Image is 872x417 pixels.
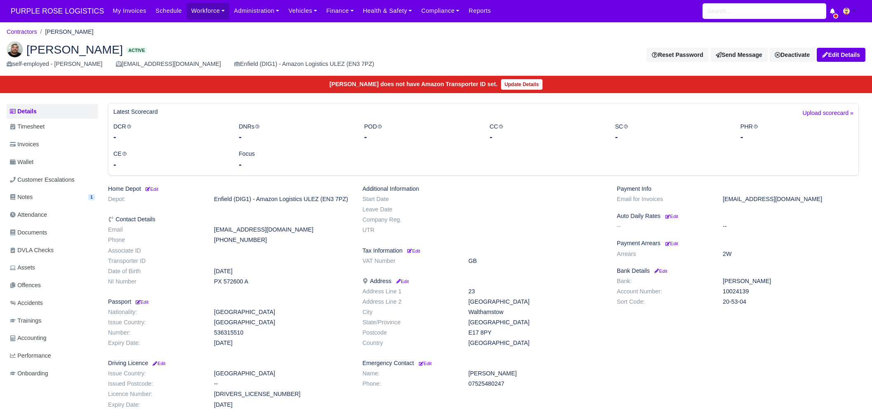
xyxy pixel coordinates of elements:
dt: Phone [102,237,208,244]
small: Edit [395,279,409,284]
a: Details [7,104,98,119]
div: - [239,131,352,143]
div: Enfield (DIG1) - Amazon Logistics ULEZ (EN3 7PZ) [234,59,374,69]
dd: E17 8PY [462,329,611,336]
span: [PERSON_NAME] [26,44,123,55]
span: DVLA Checks [10,246,54,255]
a: Edit [664,213,678,219]
dd: 23 [462,288,611,295]
h6: Driving Licence [108,360,350,367]
dt: NI Number [102,278,208,285]
span: Onboarding [10,369,48,378]
h6: Contact Details [108,216,350,223]
a: My Invoices [108,3,151,19]
a: Workforce [187,3,230,19]
div: - [615,131,728,143]
dt: Country [356,340,462,347]
a: Timesheet [7,119,98,135]
dt: City [356,309,462,316]
h6: Bank Details [617,267,859,274]
dt: Phone: [356,380,462,387]
dd: [GEOGRAPHIC_DATA] [462,340,611,347]
div: PHR [734,122,860,143]
span: Accidents [10,298,43,308]
span: Trainings [10,316,41,326]
dt: Expiry Date: [102,401,208,408]
a: Update Details [501,79,543,90]
dt: Leave Date [356,206,462,213]
div: Focus [233,149,358,170]
dd: [GEOGRAPHIC_DATA] [462,298,611,305]
h6: Address [362,278,604,285]
dt: Date of Birth [102,268,208,275]
a: Trainings [7,313,98,329]
div: - [113,159,226,170]
dd: 536315510 [208,329,356,336]
a: Health & Safety [358,3,417,19]
dt: Account Number: [611,288,717,295]
a: PURPLE ROSE LOGISTICS [7,3,108,19]
a: Edit [406,247,420,254]
div: [EMAIL_ADDRESS][DOMAIN_NAME] [116,59,221,69]
h6: Payment Arrears [617,240,859,247]
a: DVLA Checks [7,242,98,258]
a: Documents [7,225,98,241]
dd: [GEOGRAPHIC_DATA] [208,309,356,316]
dd: [PERSON_NAME] [717,278,865,285]
div: - [113,131,226,143]
div: Faisal Aziz [0,35,872,76]
div: - [364,131,477,143]
a: Compliance [417,3,464,19]
dt: Issued Postcode: [102,380,208,387]
a: Edit [134,298,148,305]
span: Assets [10,263,35,272]
dd: [PHONE_NUMBER] [208,237,356,244]
small: Edit [665,214,678,219]
a: Assets [7,260,98,276]
a: Send Message [710,48,768,62]
dt: Licence Number: [102,391,208,398]
a: Edit Details [817,48,865,62]
dt: Associate ID [102,247,208,254]
dd: [DATE] [208,340,356,347]
dt: Sort Code: [611,298,717,305]
dt: UTR [356,227,462,234]
small: Edit [665,241,678,246]
div: DNRs [233,122,358,143]
dd: 10024139 [717,288,865,295]
dd: 07525480247 [462,380,611,387]
dt: Transporter ID [102,258,208,265]
span: Active [126,47,147,54]
dt: VAT Number [356,258,462,265]
h6: Home Depot [108,185,350,192]
div: self-employed - [PERSON_NAME] [7,59,103,69]
span: Timesheet [10,122,45,131]
span: Performance [10,351,51,361]
dt: Bank: [611,278,717,285]
dt: Expiry Date: [102,340,208,347]
small: Edit [419,361,432,366]
input: Search... [703,3,826,19]
dd: GB [462,258,611,265]
dd: [EMAIL_ADDRESS][DOMAIN_NAME] [208,226,356,233]
div: - [239,159,352,170]
button: Reset Password [646,48,708,62]
dt: Name: [356,370,462,377]
h6: Payment Info [617,185,859,192]
dt: Depot: [102,196,208,203]
a: Accounting [7,330,98,346]
dt: Address Line 1 [356,288,462,295]
small: Edit [407,248,420,253]
dt: Number: [102,329,208,336]
dt: Postcode [356,329,462,336]
small: Edit [151,361,165,366]
a: Contractors [7,28,37,35]
a: Edit [664,240,678,246]
a: Invoices [7,136,98,152]
dt: -- [611,223,717,230]
a: Administration [229,3,284,19]
a: Notes 1 [7,189,98,205]
dd: [GEOGRAPHIC_DATA] [208,319,356,326]
a: Edit [395,278,409,284]
div: CC [483,122,609,143]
